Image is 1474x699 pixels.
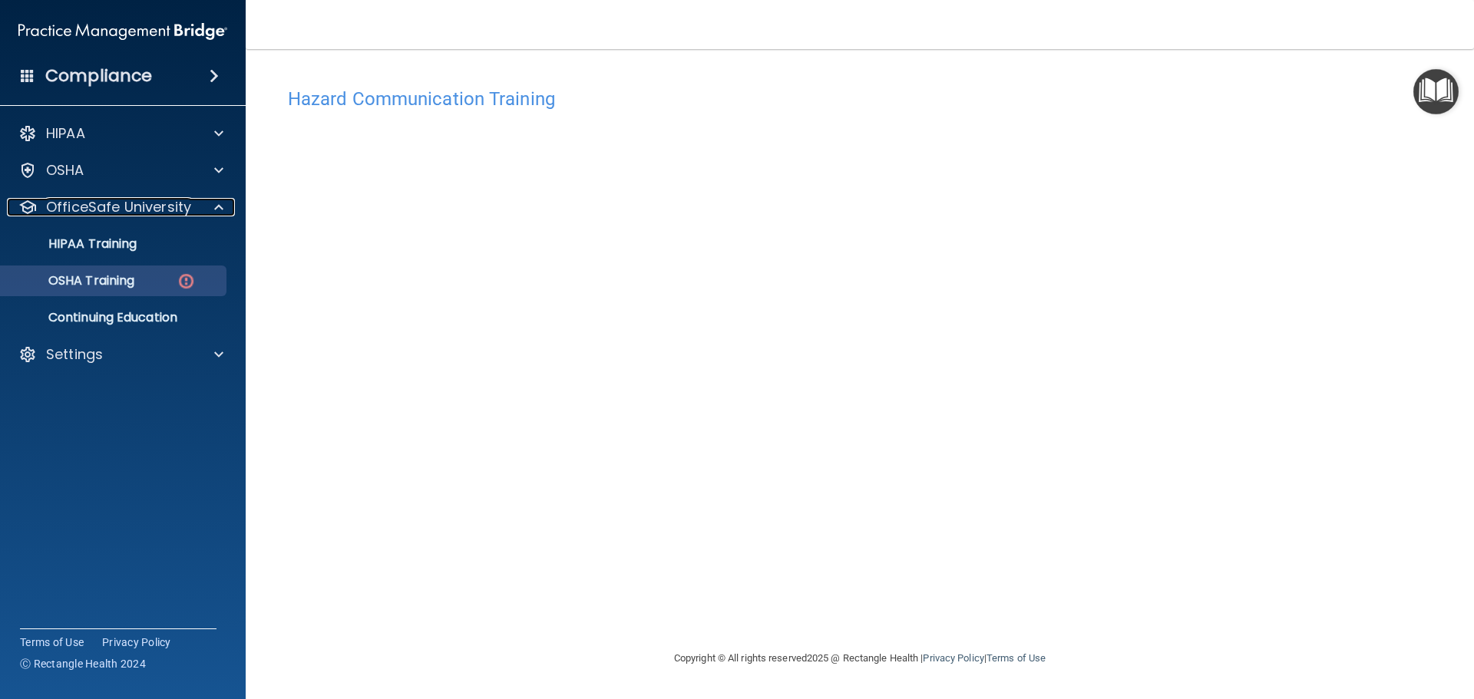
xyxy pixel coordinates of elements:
[46,345,103,364] p: Settings
[18,198,223,216] a: OfficeSafe University
[923,652,983,664] a: Privacy Policy
[288,117,1071,624] iframe: HCT
[46,161,84,180] p: OSHA
[987,652,1046,664] a: Terms of Use
[46,124,85,143] p: HIPAA
[10,273,134,289] p: OSHA Training
[1413,69,1459,114] button: Open Resource Center
[10,310,220,325] p: Continuing Education
[102,635,171,650] a: Privacy Policy
[18,345,223,364] a: Settings
[20,635,84,650] a: Terms of Use
[45,65,152,87] h4: Compliance
[288,89,1432,109] h4: Hazard Communication Training
[18,124,223,143] a: HIPAA
[46,198,191,216] p: OfficeSafe University
[177,272,196,291] img: danger-circle.6113f641.png
[20,656,146,671] span: Ⓒ Rectangle Health 2024
[10,236,137,252] p: HIPAA Training
[18,16,227,47] img: PMB logo
[580,634,1140,683] div: Copyright © All rights reserved 2025 @ Rectangle Health | |
[18,161,223,180] a: OSHA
